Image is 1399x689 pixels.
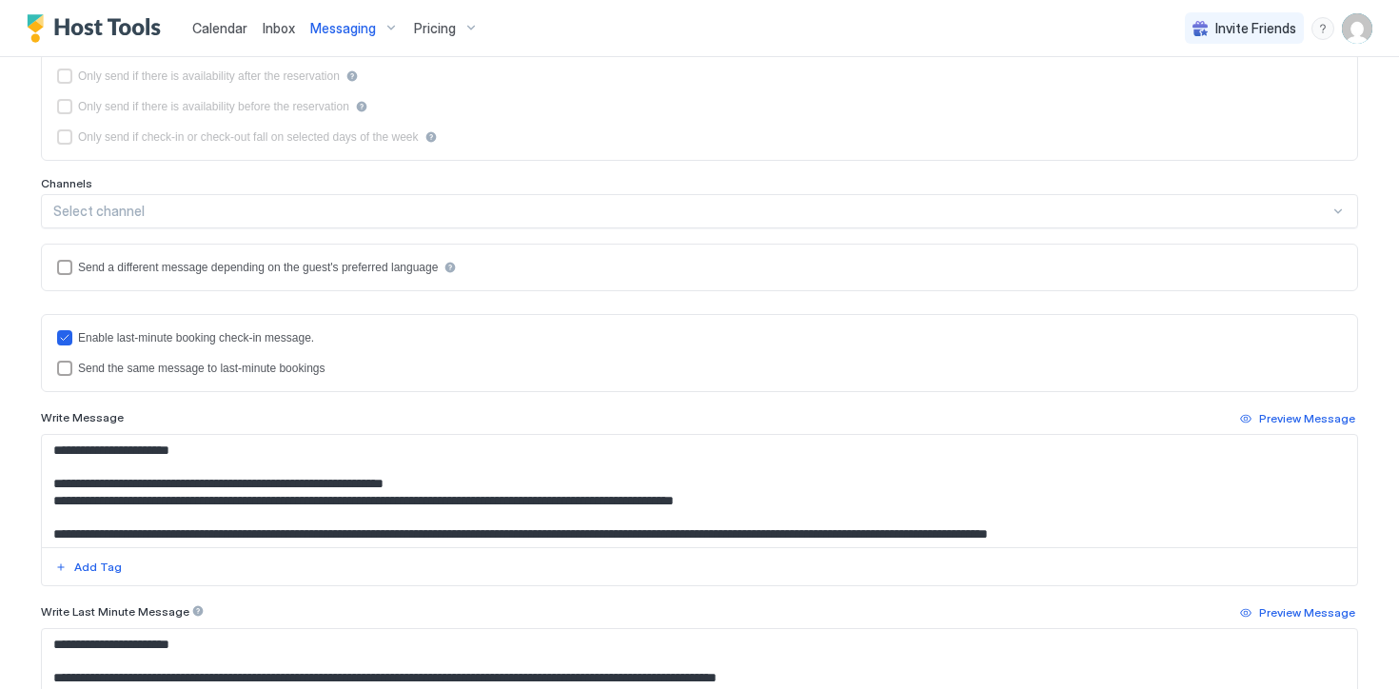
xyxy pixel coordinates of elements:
div: beforeReservation [57,99,1342,114]
span: Messaging [310,20,376,37]
span: Pricing [414,20,456,37]
div: afterReservation [57,69,1342,84]
div: Only send if there is availability after the reservation [78,69,340,83]
div: Only send if check-in or check-out fall on selected days of the week [78,130,419,144]
span: Write Last Minute Message [41,604,189,619]
a: Calendar [192,18,247,38]
div: Preview Message [1259,410,1355,427]
div: lastMinuteMessageEnabled [57,330,1342,345]
textarea: Input Field [42,435,1357,547]
span: Invite Friends [1215,20,1296,37]
div: Select channel [53,203,1330,220]
div: Preview Message [1259,604,1355,621]
div: languagesEnabled [57,260,1342,275]
button: Add Tag [52,556,125,579]
span: Inbox [263,20,295,36]
div: Add Tag [74,559,122,576]
button: Preview Message [1237,601,1358,624]
span: Write Message [41,410,124,424]
div: Only send if there is availability before the reservation [78,100,349,113]
div: Enable last-minute booking check-in message. [78,331,314,344]
div: User profile [1342,13,1372,44]
div: isLimited [57,129,1342,145]
button: Preview Message [1237,407,1358,430]
a: Inbox [263,18,295,38]
div: menu [1311,17,1334,40]
div: Send the same message to last-minute bookings [78,362,325,375]
iframe: Intercom live chat [19,624,65,670]
span: Calendar [192,20,247,36]
div: lastMinuteMessageIsTheSame [57,361,1342,376]
div: Send a different message depending on the guest's preferred language [78,261,438,274]
span: Channels [41,176,92,190]
a: Host Tools Logo [27,14,169,43]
